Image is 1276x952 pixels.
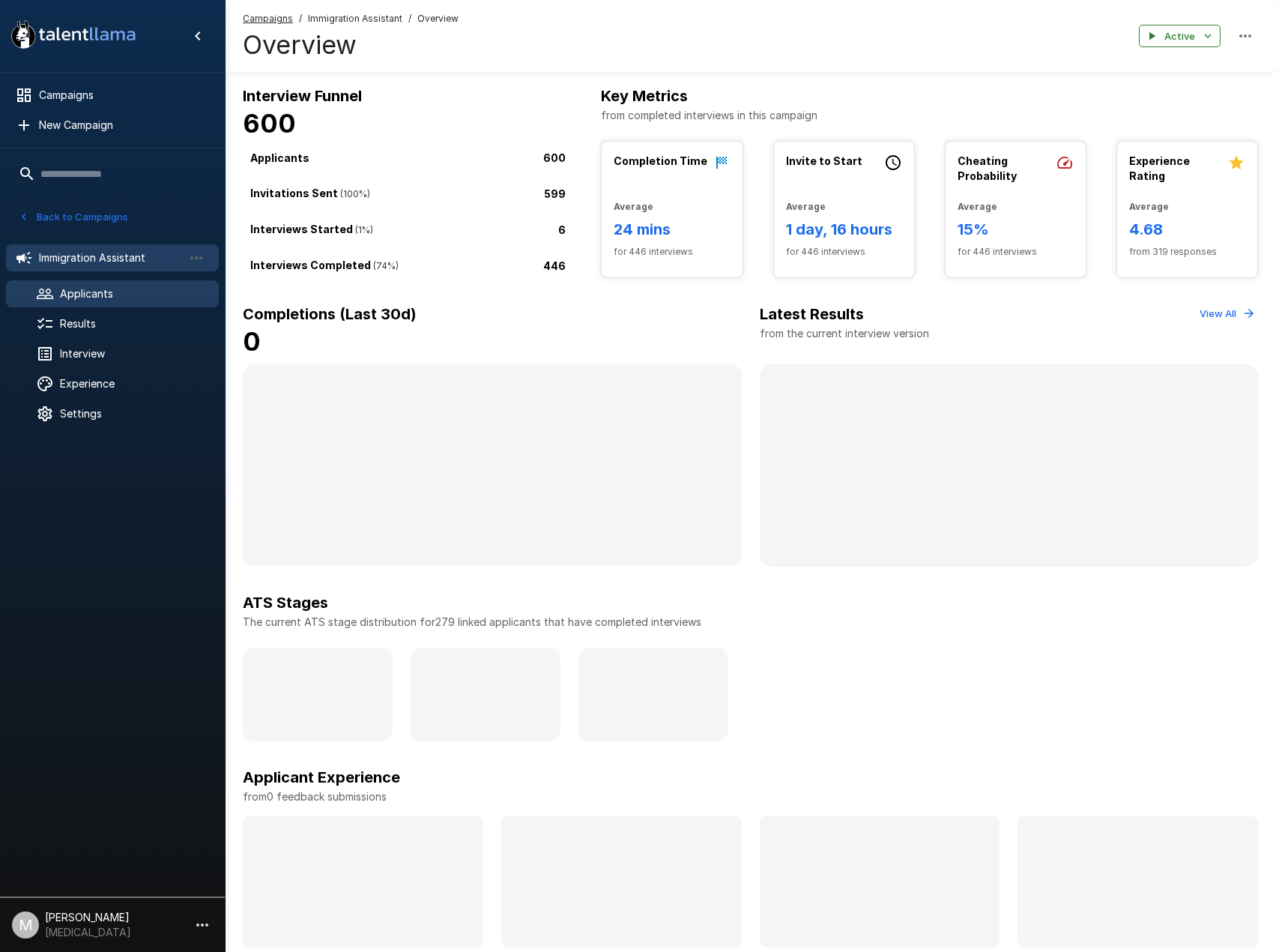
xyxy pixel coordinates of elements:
p: 446 [543,258,566,274]
h4: Overview [243,29,459,61]
b: Average [958,201,997,212]
b: Completions (Last 30d) [243,305,417,323]
b: ATS Stages [243,594,328,612]
p: from the current interview version [760,326,929,341]
span: Overview [417,11,459,26]
b: Average [614,201,653,212]
b: Invite to Start [786,154,862,167]
b: 600 [243,108,296,139]
span: / [408,11,411,26]
p: from 0 feedback submissions [243,789,1258,804]
b: Cheating Probability [958,154,1017,182]
b: 0 [243,326,261,357]
h6: 24 mins [614,217,730,241]
p: from completed interviews in this campaign [601,108,1258,123]
p: 600 [543,150,566,166]
span: for 446 interviews [958,244,1074,259]
button: View All [1196,302,1258,325]
b: Average [1129,201,1169,212]
b: Average [786,201,826,212]
p: The current ATS stage distribution for 279 linked applicants that have completed interviews [243,615,1258,630]
p: 6 [558,222,566,238]
h6: 4.68 [1129,217,1245,241]
h6: 15% [958,217,1074,241]
b: Latest Results [760,305,864,323]
span: from 319 responses [1129,244,1245,259]
span: Immigration Assistant [308,11,402,26]
b: Applicant Experience [243,768,400,786]
h6: 1 day, 16 hours [786,217,902,241]
p: 599 [544,186,566,202]
span: for 446 interviews [786,244,902,259]
b: Key Metrics [601,87,688,105]
span: / [299,11,302,26]
u: Campaigns [243,13,293,24]
span: for 446 interviews [614,244,730,259]
b: Completion Time [614,154,707,167]
b: Experience Rating [1129,154,1190,182]
button: Active [1139,25,1221,48]
b: Interview Funnel [243,87,362,105]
